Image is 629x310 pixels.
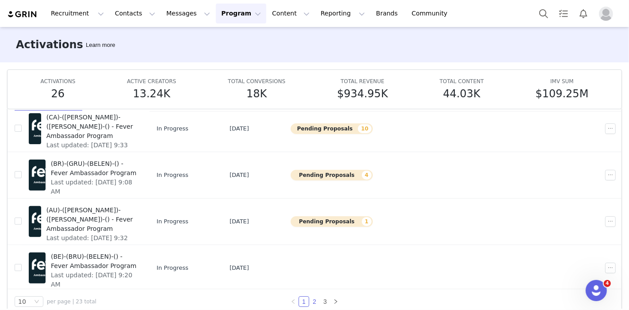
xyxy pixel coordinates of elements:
[291,299,296,304] i: icon: left
[440,78,484,84] span: TOTAL CONTENT
[157,124,188,133] span: In Progress
[29,204,142,239] a: (AU)-([PERSON_NAME])-([PERSON_NAME])-() - Fever Ambassador ProgramLast updated: [DATE] 9:32 AM
[216,4,266,23] button: Program
[288,296,299,307] li: Previous Page
[333,299,338,304] i: icon: right
[574,4,593,23] button: Notifications
[407,4,457,23] a: Community
[443,86,480,102] h5: 44.03K
[246,86,267,102] h5: 18K
[46,233,137,252] span: Last updated: [DATE] 9:32 AM
[157,217,188,226] span: In Progress
[594,7,622,21] button: Profile
[315,4,370,23] button: Reporting
[16,37,83,53] h3: Activations
[299,296,309,307] li: 1
[291,123,373,134] button: Pending Proposals10
[320,297,330,306] a: 3
[29,250,142,286] a: (BE)-(BRU)-(BELEN)-() - Fever Ambassador ProgramLast updated: [DATE] 9:20 AM
[110,4,161,23] button: Contacts
[299,297,309,306] a: 1
[157,171,188,180] span: In Progress
[51,178,137,196] span: Last updated: [DATE] 9:08 AM
[310,297,319,306] a: 2
[291,170,373,180] button: Pending Proposals4
[330,296,341,307] li: Next Page
[46,4,109,23] button: Recruitment
[46,113,137,141] span: (CA)-([PERSON_NAME])-([PERSON_NAME])-() - Fever Ambassador Program
[599,7,613,21] img: placeholder-profile.jpg
[230,217,249,226] span: [DATE]
[51,252,137,271] span: (BE)-(BRU)-(BELEN)-() - Fever Ambassador Program
[309,296,320,307] li: 2
[534,4,553,23] button: Search
[29,111,142,146] a: (CA)-([PERSON_NAME])-([PERSON_NAME])-() - Fever Ambassador ProgramLast updated: [DATE] 9:33 AM
[320,296,330,307] li: 3
[7,10,38,19] img: grin logo
[127,78,176,84] span: ACTIVE CREATORS
[51,271,137,289] span: Last updated: [DATE] 9:20 AM
[586,280,607,301] iframe: Intercom live chat
[51,159,137,178] span: (BR)-(GRU)-(BELEN)-() - Fever Ambassador Program
[29,157,142,193] a: (BR)-(GRU)-(BELEN)-() - Fever Ambassador ProgramLast updated: [DATE] 9:08 AM
[337,86,388,102] h5: $934.95K
[550,78,574,84] span: IMV SUM
[133,86,170,102] h5: 13.24K
[230,124,249,133] span: [DATE]
[341,78,384,84] span: TOTAL REVENUE
[161,4,215,23] button: Messages
[157,264,188,272] span: In Progress
[604,280,611,287] span: 4
[34,299,39,305] i: icon: down
[554,4,573,23] a: Tasks
[230,264,249,272] span: [DATE]
[40,78,75,84] span: ACTIVATIONS
[84,41,117,50] div: Tooltip anchor
[228,78,285,84] span: TOTAL CONVERSIONS
[51,86,65,102] h5: 26
[46,206,137,233] span: (AU)-([PERSON_NAME])-([PERSON_NAME])-() - Fever Ambassador Program
[18,297,26,306] div: 10
[46,141,137,159] span: Last updated: [DATE] 9:33 AM
[536,86,589,102] h5: $109.25M
[47,298,96,306] span: per page | 23 total
[371,4,406,23] a: Brands
[267,4,315,23] button: Content
[230,171,249,180] span: [DATE]
[291,216,373,227] button: Pending Proposals1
